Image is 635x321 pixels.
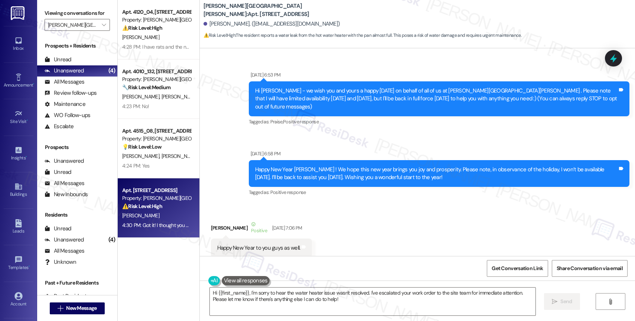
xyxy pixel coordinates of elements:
div: Maintenance [45,100,85,108]
div: Hi [PERSON_NAME] - we wish you and yours a happy [DATE] on behalf of all of us at [PERSON_NAME][G... [255,87,618,111]
div: All Messages [45,247,84,255]
div: [PERSON_NAME]. ([EMAIL_ADDRESS][DOMAIN_NAME]) [203,20,340,28]
i:  [608,299,613,305]
div: Past Residents [45,292,89,300]
div: (4) [107,234,117,246]
div: Prospects [37,143,117,151]
div: Apt. 4010_132, [STREET_ADDRESS] [122,68,191,75]
i:  [102,22,106,28]
span: [PERSON_NAME] [161,153,198,159]
span: [PERSON_NAME] [122,153,162,159]
a: Templates • [4,253,33,273]
div: Residents [37,211,117,219]
div: 4:23 PM: No! [122,103,149,110]
span: [PERSON_NAME] [122,34,159,40]
span: Positive response [283,119,319,125]
div: Tagged as: [249,187,629,198]
span: Positive response [270,189,306,195]
div: Prospects + Residents [37,42,117,50]
span: Get Conversation Link [492,265,543,272]
div: Apt. 4120_04, [STREET_ADDRESS] [122,8,191,16]
div: Past + Future Residents [37,279,117,287]
textarea: Hi {{first_name}}, I'm sorry to hear the water heater issue wasn't resolved. I've escalated your ... [210,288,535,315]
a: Leads [4,217,33,237]
button: Send [544,293,580,310]
div: Unread [45,56,71,64]
div: Tagged as: [249,116,629,127]
div: [DATE] 7:06 PM [270,224,302,232]
div: Property: [PERSON_NAME][GEOGRAPHIC_DATA][PERSON_NAME] [122,75,191,83]
strong: ⚠️ Risk Level: High [122,25,162,31]
div: Unanswered [45,157,84,165]
div: Unknown [45,258,76,266]
a: Insights • [4,144,33,164]
div: Apt. [STREET_ADDRESS] [122,187,191,194]
span: New Message [66,304,97,312]
span: Praise , [270,119,283,125]
div: New Inbounds [45,191,88,198]
div: 4:28 PM: I have rats and the neighbors here have them to [122,43,245,50]
span: • [26,154,27,159]
strong: ⚠️ Risk Level: High [122,203,162,210]
div: Happy New Year to you guys as well. [217,244,300,252]
div: All Messages [45,179,84,187]
span: Send [560,298,572,305]
img: ResiDesk Logo [11,6,26,20]
b: [PERSON_NAME][GEOGRAPHIC_DATA][PERSON_NAME]: Apt. [STREET_ADDRESS] [203,2,352,18]
div: [PERSON_NAME] [211,220,312,239]
div: WO Follow-ups [45,111,90,119]
button: New Message [50,302,105,314]
div: Escalate [45,123,74,130]
div: Apt. 4515_08, [STREET_ADDRESS] [122,127,191,135]
div: Positive [250,220,268,236]
span: • [27,118,28,123]
div: [DATE] 6:53 PM [249,71,281,79]
i:  [58,305,63,311]
strong: ⚠️ Risk Level: High [203,32,235,38]
div: Unread [45,168,71,176]
label: Viewing conversations for [45,7,110,19]
span: [PERSON_NAME] [122,93,162,100]
div: Unanswered [45,67,84,75]
a: Inbox [4,34,33,54]
a: Account [4,290,33,310]
strong: 🔧 Risk Level: Medium [122,84,170,91]
strong: 💡 Risk Level: Low [122,143,162,150]
a: Buildings [4,180,33,200]
div: Review follow-ups [45,89,97,97]
i:  [552,299,557,305]
span: • [33,81,34,87]
span: [PERSON_NAME] [122,212,159,219]
div: Unread [45,225,71,233]
span: Share Conversation via email [557,265,623,272]
span: [PERSON_NAME] [161,93,198,100]
a: Site Visit • [4,107,33,127]
div: All Messages [45,78,84,86]
div: Property: [PERSON_NAME][GEOGRAPHIC_DATA][PERSON_NAME] [122,194,191,202]
input: All communities [48,19,98,31]
button: Get Conversation Link [487,260,548,277]
div: [DATE] 6:58 PM [249,150,281,158]
div: (4) [107,65,117,77]
div: Unanswered [45,236,84,244]
span: • [29,264,30,269]
button: Share Conversation via email [552,260,628,277]
span: : The resident reports a water leak from the hot water heater with the pan almost full. This pose... [203,32,522,39]
div: Property: [PERSON_NAME][GEOGRAPHIC_DATA][PERSON_NAME] [122,135,191,143]
div: Happy New Year [PERSON_NAME] ! We hope this new year brings you joy and prosperity. Please note, ... [255,166,618,182]
div: 4:24 PM: Yes [122,162,150,169]
div: Property: [PERSON_NAME][GEOGRAPHIC_DATA][PERSON_NAME] [122,16,191,24]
